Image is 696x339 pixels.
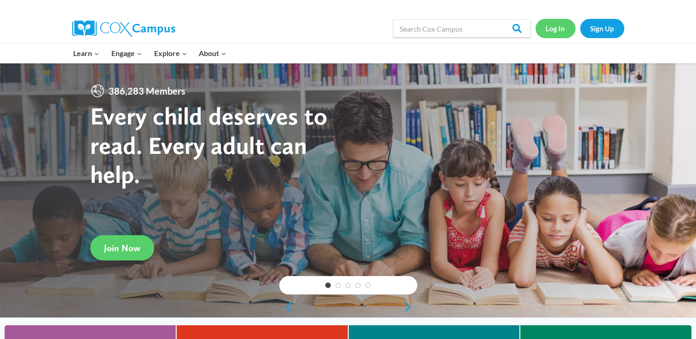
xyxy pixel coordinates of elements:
[193,44,232,63] button: Child menu of About
[355,282,361,288] a: 4
[580,19,624,38] a: Sign Up
[104,243,140,254] span: Join Now
[365,282,371,288] a: 5
[535,19,624,38] nav: Secondary Navigation
[68,44,106,63] button: Child menu of Learn
[279,301,293,312] a: previous
[393,19,531,38] input: Search Cox Campus
[68,44,232,63] nav: Primary Navigation
[325,282,331,288] a: 1
[90,235,154,260] a: Join Now
[279,298,417,316] div: content slider buttons
[105,44,148,63] button: Child menu of Engage
[403,301,417,312] a: next
[535,19,575,38] a: Log In
[345,282,351,288] a: 3
[148,44,193,63] button: Child menu of Explore
[105,84,189,98] span: 386,283 Members
[335,282,341,288] a: 2
[72,20,175,37] img: Cox Campus
[90,101,328,189] strong: Every child deserves to read. Every adult can help.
